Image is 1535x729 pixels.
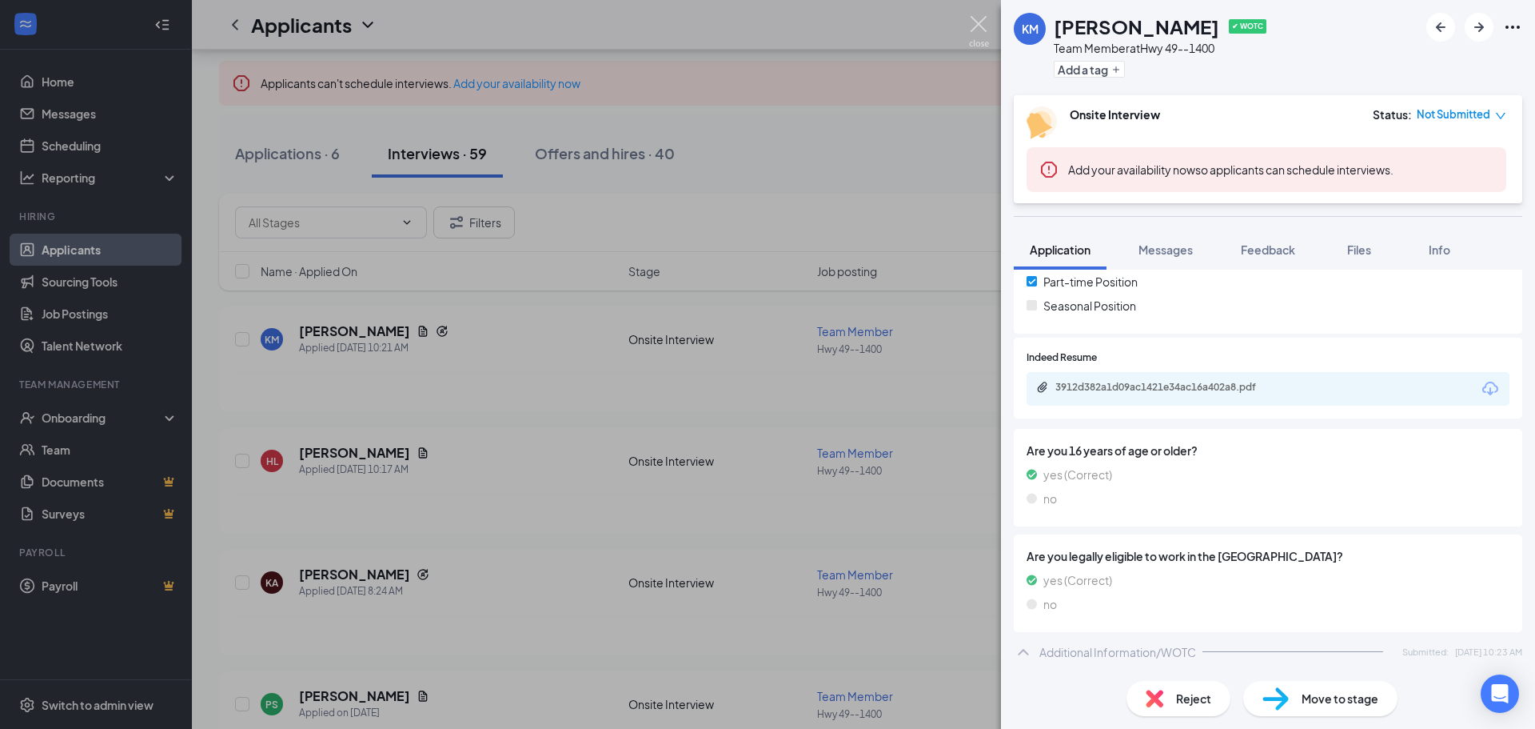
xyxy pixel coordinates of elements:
span: Move to stage [1302,690,1378,707]
span: down [1495,110,1506,122]
span: Are you 16 years of age or older? [1027,442,1509,459]
span: Reject [1176,690,1211,707]
span: no [1043,595,1057,613]
span: ✔ WOTC [1229,19,1266,34]
svg: ArrowLeftNew [1431,18,1450,37]
button: ArrowLeftNew [1426,13,1455,42]
div: KM [1022,21,1039,37]
svg: Error [1039,160,1059,179]
span: Not Submitted [1417,106,1490,122]
span: yes (Correct) [1043,571,1112,589]
span: Messages [1138,242,1193,257]
span: [DATE] 10:23 AM [1455,645,1522,659]
div: Status : [1373,106,1412,122]
div: Team Member at Hwy 49--1400 [1054,40,1266,56]
span: Files [1347,242,1371,257]
svg: ChevronUp [1014,643,1033,662]
svg: Plus [1111,65,1121,74]
svg: ArrowRight [1469,18,1489,37]
div: Open Intercom Messenger [1481,675,1519,713]
svg: Download [1481,379,1500,399]
div: Additional Information/WOTC [1039,644,1196,660]
span: Are you legally eligible to work in the [GEOGRAPHIC_DATA]? [1027,547,1509,565]
span: Part-time Position [1043,273,1138,290]
span: Feedback [1241,242,1295,257]
span: Seasonal Position [1043,297,1136,314]
span: Application [1030,242,1090,257]
span: yes (Correct) [1043,466,1112,483]
span: Indeed Resume [1027,350,1097,366]
button: ArrowRight [1465,13,1493,42]
a: Paperclip3912d382a1d09ac1421e34ac16a402a8.pdf [1036,381,1295,396]
div: 3912d382a1d09ac1421e34ac16a402a8.pdf [1055,381,1279,394]
span: Info [1429,242,1450,257]
span: Submitted: [1402,645,1449,659]
b: Onsite Interview [1070,107,1160,122]
button: PlusAdd a tag [1054,61,1125,78]
h1: [PERSON_NAME] [1054,13,1219,40]
button: Add your availability now [1068,162,1195,178]
span: so applicants can schedule interviews. [1068,162,1393,177]
span: no [1043,490,1057,507]
svg: Paperclip [1036,381,1049,394]
svg: Ellipses [1503,18,1522,37]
